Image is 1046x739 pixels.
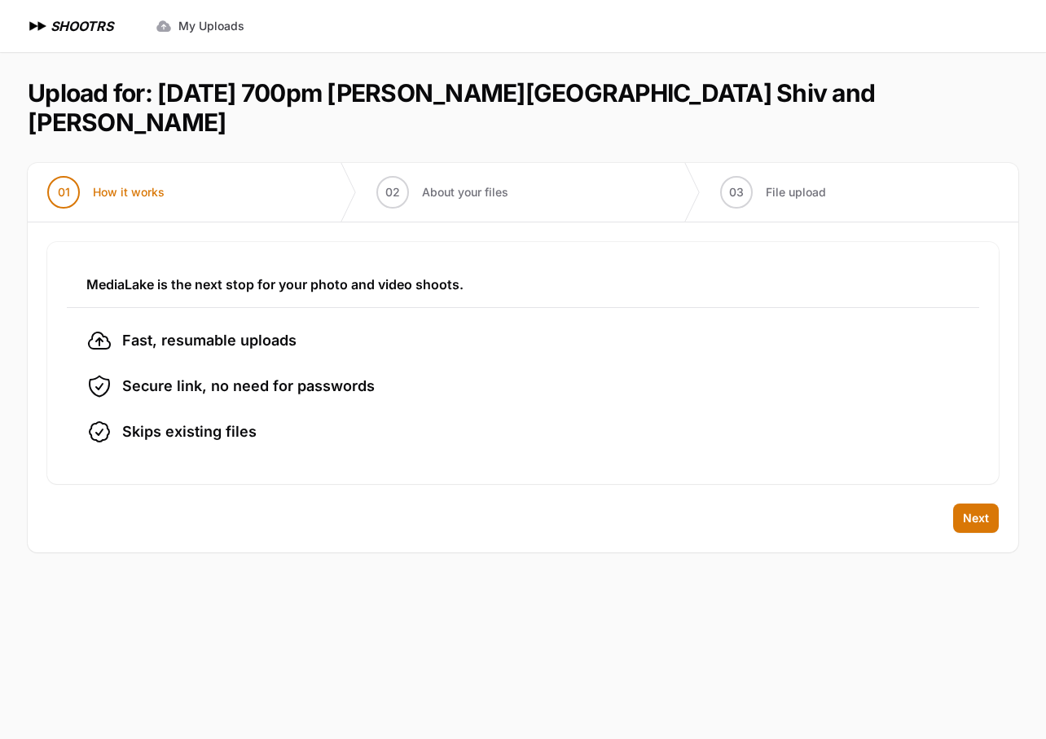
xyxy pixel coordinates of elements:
button: Next [953,504,999,533]
span: File upload [766,184,826,200]
span: 02 [385,184,400,200]
h1: SHOOTRS [51,16,113,36]
button: 02 About your files [357,163,528,222]
span: My Uploads [178,18,244,34]
span: About your files [422,184,508,200]
a: My Uploads [146,11,254,41]
span: Next [963,510,989,526]
span: Secure link, no need for passwords [122,375,375,398]
span: 01 [58,184,70,200]
h1: Upload for: [DATE] 700pm [PERSON_NAME][GEOGRAPHIC_DATA] Shiv and [PERSON_NAME] [28,78,1005,137]
button: 01 How it works [28,163,184,222]
span: Skips existing files [122,420,257,443]
img: SHOOTRS [26,16,51,36]
a: SHOOTRS SHOOTRS [26,16,113,36]
span: Fast, resumable uploads [122,329,297,352]
span: 03 [729,184,744,200]
button: 03 File upload [701,163,846,222]
h3: MediaLake is the next stop for your photo and video shoots. [86,275,960,294]
span: How it works [93,184,165,200]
